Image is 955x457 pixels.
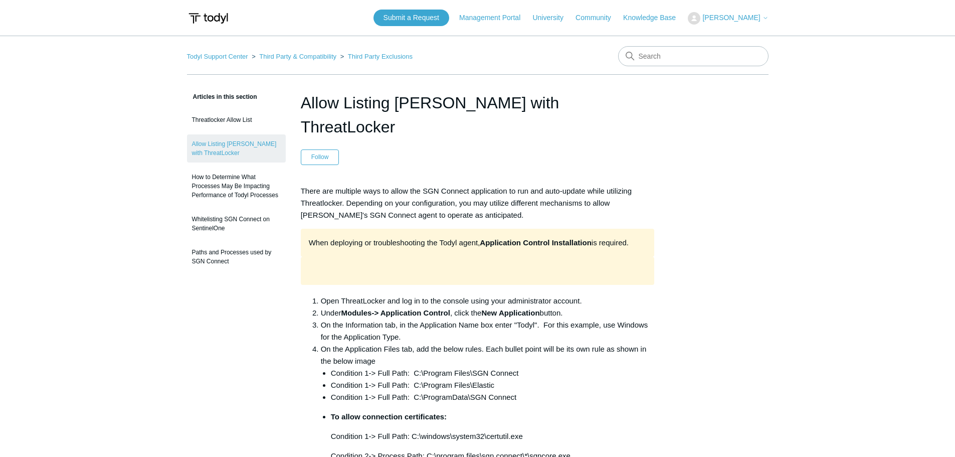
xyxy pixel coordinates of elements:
li: Under , click the button. [321,307,655,319]
div: When deploying or troubleshooting the Todyl agent, is required. [301,229,655,257]
a: Management Portal [459,13,530,23]
li: Condition 1-> Full Path: C:\Program Files\Elastic [331,379,655,391]
a: How to Determine What Processes May Be Impacting Performance of Todyl Processes [187,168,286,205]
a: Allow Listing [PERSON_NAME] with ThreatLocker [187,134,286,163]
li: Third Party & Compatibility [250,53,338,60]
li: Todyl Support Center [187,53,250,60]
p: There are multiple ways to allow the SGN Connect application to run and auto-update while utilizi... [301,185,655,221]
button: Follow Article [301,149,339,165]
li: Condition 1-> Full Path: C:\Program Files\SGN Connect [331,367,655,379]
img: Todyl Support Center Help Center home page [187,9,230,28]
a: Todyl Support Center [187,53,248,60]
strong: Modules-> Application Control [341,309,450,317]
span: Articles in this section [187,93,257,100]
a: Paths and Processes used by SGN Connect [187,243,286,271]
a: Third Party & Compatibility [259,53,336,60]
li: On the Information tab, in the Application Name box enter "Todyl". For this example, use Windows ... [321,319,655,343]
a: Third Party Exclusions [348,53,413,60]
a: Whitelisting SGN Connect on SentinelOne [187,210,286,238]
span: [PERSON_NAME] [702,14,760,22]
a: University [532,13,573,23]
h1: Allow Listing Todyl with ThreatLocker [301,91,655,139]
a: Community [576,13,621,23]
strong: Application Control Installation [480,238,592,247]
strong: To allow connection certificates: [331,412,447,421]
li: Open ThreatLocker and log in to the console using your administrator account. [321,295,655,307]
a: Knowledge Base [623,13,686,23]
li: Third Party Exclusions [338,53,413,60]
button: [PERSON_NAME] [688,12,768,25]
a: Threatlocker Allow List [187,110,286,129]
p: Condition 1-> Full Path: C:\windows\system32\certutil.exe [331,430,655,442]
a: Submit a Request [373,10,449,26]
li: Condition 1-> Full Path: C:\ProgramData\SGN Connect [331,391,655,403]
input: Search [618,46,769,66]
strong: New Application [481,309,539,317]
